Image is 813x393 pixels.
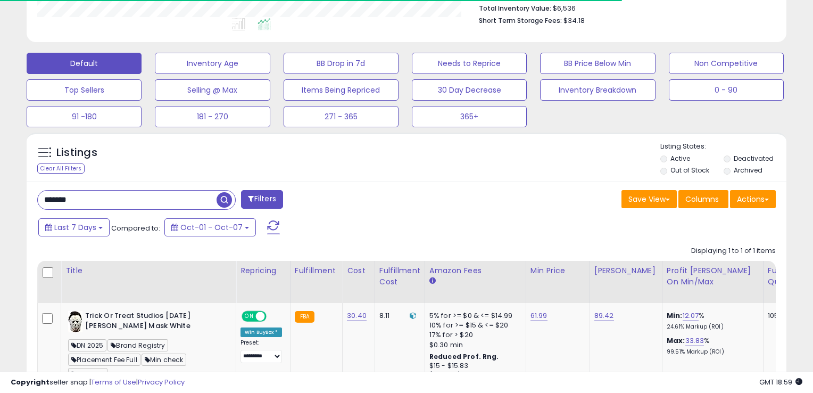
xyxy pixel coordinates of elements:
[667,336,755,356] div: %
[180,222,243,233] span: Oct-01 - Oct-07
[155,53,270,74] button: Inventory Age
[730,190,776,208] button: Actions
[138,377,185,387] a: Privacy Policy
[11,378,185,388] div: seller snap | |
[284,79,399,101] button: Items Being Repriced
[37,163,85,174] div: Clear All Filters
[530,265,585,276] div: Min Price
[594,265,658,276] div: [PERSON_NAME]
[240,339,282,363] div: Preset:
[240,265,286,276] div: Repricing
[68,339,106,351] span: DN 2025
[241,190,283,209] button: Filters
[563,15,585,26] span: $34.18
[429,265,521,276] div: Amazon Fees
[155,106,270,127] button: 181 - 270
[429,330,518,340] div: 17% for > $20
[379,265,420,288] div: Fulfillment Cost
[295,311,314,323] small: FBA
[429,321,518,330] div: 10% for >= $15 & <= $20
[347,310,367,321] a: 30.40
[379,311,417,321] div: 8.11
[530,310,547,321] a: 61.99
[429,340,518,350] div: $0.30 min
[594,310,614,321] a: 89.42
[284,53,399,74] button: BB Drop in 7d
[56,145,97,160] h5: Listings
[685,335,704,346] a: 33.83
[759,377,802,387] span: 2025-10-15 18:59 GMT
[667,265,759,288] div: Profit [PERSON_NAME] on Min/Max
[240,327,282,337] div: Win BuyBox *
[68,368,107,380] span: JM Fixed
[412,53,527,74] button: Needs to Reprice
[164,218,256,236] button: Oct-01 - Oct-07
[670,166,709,175] label: Out of Stock
[667,323,755,331] p: 24.61% Markup (ROI)
[284,106,399,127] button: 271 - 365
[479,1,768,14] li: $6,536
[429,362,518,371] div: $15 - $15.83
[429,311,518,321] div: 5% for >= $0 & <= $14.99
[429,370,518,379] div: $20.01 - $21.68
[412,79,527,101] button: 30 Day Decrease
[667,311,755,331] div: %
[265,312,282,321] span: OFF
[540,53,655,74] button: BB Price Below Min
[65,265,231,276] div: Title
[295,265,338,276] div: Fulfillment
[111,223,160,233] span: Compared to:
[691,246,776,256] div: Displaying 1 to 1 of 1 items
[734,166,762,175] label: Archived
[27,53,142,74] button: Default
[429,276,436,286] small: Amazon Fees.
[155,79,270,101] button: Selling @ Max
[685,194,719,204] span: Columns
[68,311,82,332] img: 41kK9M8P4KL._SL40_.jpg
[667,310,683,321] b: Min:
[768,311,801,321] div: 105
[540,79,655,101] button: Inventory Breakdown
[91,377,136,387] a: Terms of Use
[142,354,187,366] span: Min check
[669,53,784,74] button: Non Competitive
[683,310,699,321] a: 12.07
[669,79,784,101] button: 0 - 90
[107,339,168,351] span: Brand Registry
[27,79,142,101] button: Top Sellers
[429,352,499,361] b: Reduced Prof. Rng.
[670,154,690,163] label: Active
[479,4,551,13] b: Total Inventory Value:
[734,154,774,163] label: Deactivated
[479,16,562,25] b: Short Term Storage Fees:
[85,311,214,333] b: Trick Or Treat Studios [DATE] [PERSON_NAME] Mask White
[768,265,804,288] div: Fulfillable Quantity
[68,354,140,366] span: Placement Fee Full
[347,265,370,276] div: Cost
[667,348,755,356] p: 99.51% Markup (ROI)
[667,335,685,346] b: Max:
[412,106,527,127] button: 365+
[38,218,110,236] button: Last 7 Days
[11,377,49,387] strong: Copyright
[621,190,677,208] button: Save View
[678,190,728,208] button: Columns
[662,261,763,303] th: The percentage added to the cost of goods (COGS) that forms the calculator for Min & Max prices.
[243,312,256,321] span: ON
[54,222,96,233] span: Last 7 Days
[660,142,786,152] p: Listing States:
[27,106,142,127] button: 91 -180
